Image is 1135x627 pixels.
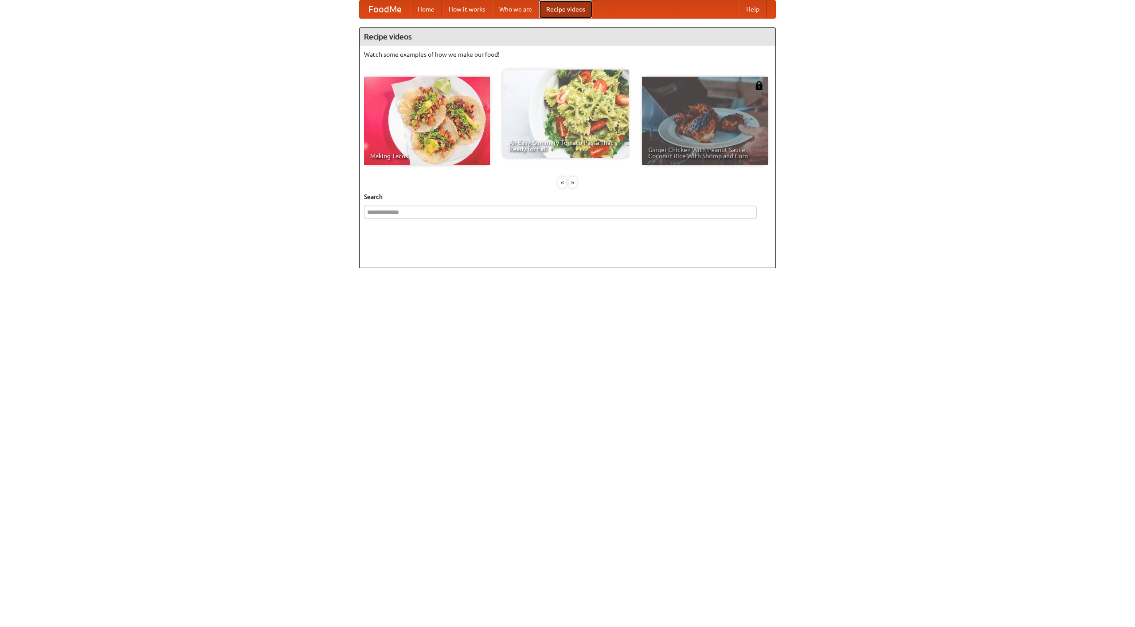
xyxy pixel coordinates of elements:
a: An Easy, Summery Tomato Pasta That's Ready for Fall [503,70,629,158]
span: Making Tacos [370,153,484,159]
a: Recipe videos [539,0,592,18]
a: FoodMe [360,0,411,18]
h5: Search [364,192,771,201]
a: How it works [442,0,492,18]
a: Making Tacos [364,77,490,165]
h4: Recipe videos [360,28,775,46]
div: « [558,177,566,188]
p: Watch some examples of how we make our food! [364,50,771,59]
span: An Easy, Summery Tomato Pasta That's Ready for Fall [509,140,622,152]
img: 483408.png [755,81,763,90]
a: Home [411,0,442,18]
a: Help [739,0,767,18]
div: » [569,177,577,188]
a: Who we are [492,0,539,18]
